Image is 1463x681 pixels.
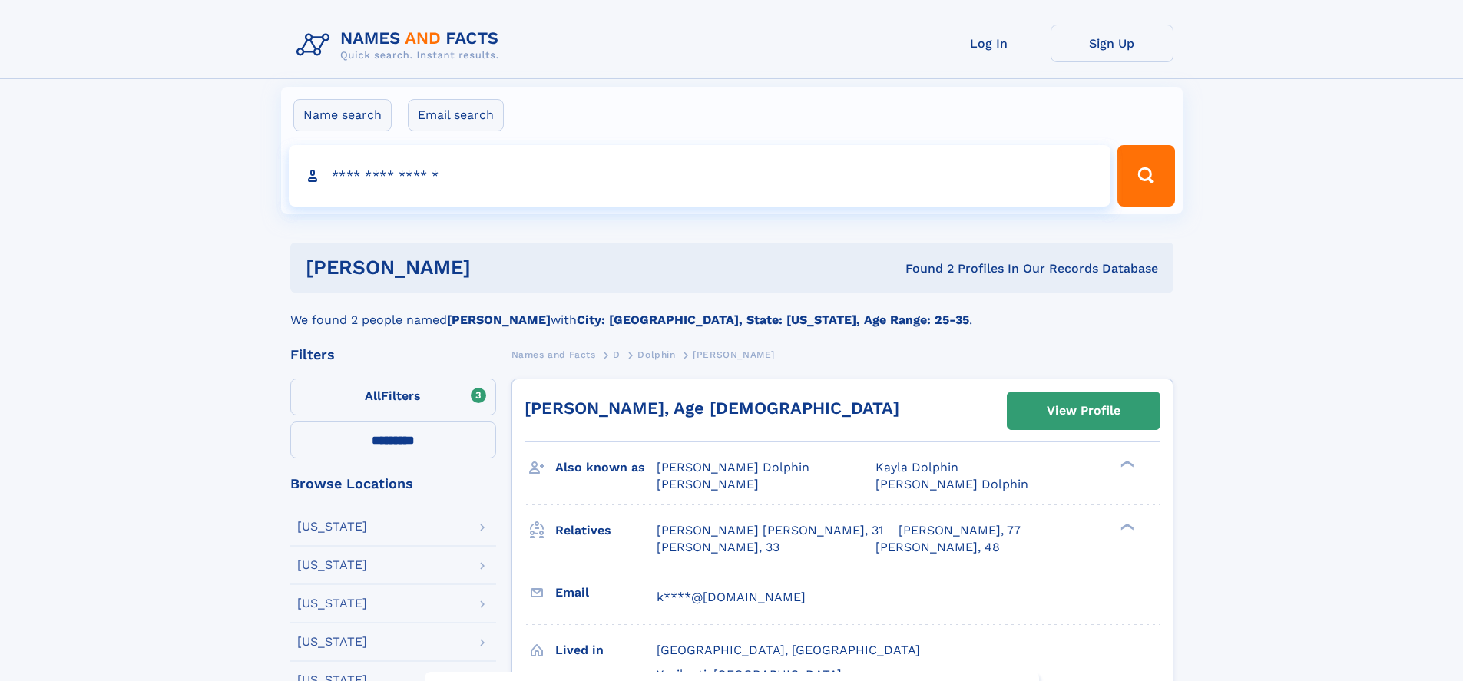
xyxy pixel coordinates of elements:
[447,312,551,327] b: [PERSON_NAME]
[1117,521,1135,531] div: ❯
[637,349,675,360] span: Dolphin
[290,25,511,66] img: Logo Names and Facts
[293,99,392,131] label: Name search
[297,597,367,610] div: [US_STATE]
[555,517,657,544] h3: Relatives
[290,477,496,491] div: Browse Locations
[899,522,1021,539] a: [PERSON_NAME], 77
[1051,25,1173,62] a: Sign Up
[555,580,657,606] h3: Email
[657,643,920,657] span: [GEOGRAPHIC_DATA], [GEOGRAPHIC_DATA]
[365,388,381,403] span: All
[688,260,1158,277] div: Found 2 Profiles In Our Records Database
[297,636,367,648] div: [US_STATE]
[875,539,1000,556] a: [PERSON_NAME], 48
[1117,459,1135,469] div: ❯
[1008,392,1160,429] a: View Profile
[875,460,958,474] span: Kayla Dolphin
[555,637,657,663] h3: Lived in
[657,460,809,474] span: [PERSON_NAME] Dolphin
[875,477,1028,491] span: [PERSON_NAME] Dolphin
[525,398,899,418] a: [PERSON_NAME], Age [DEMOGRAPHIC_DATA]
[577,312,969,327] b: City: [GEOGRAPHIC_DATA], State: [US_STATE], Age Range: 25-35
[290,379,496,415] label: Filters
[297,521,367,533] div: [US_STATE]
[657,522,883,539] a: [PERSON_NAME] [PERSON_NAME], 31
[613,345,621,364] a: D
[657,477,759,491] span: [PERSON_NAME]
[928,25,1051,62] a: Log In
[657,539,779,556] a: [PERSON_NAME], 33
[637,345,675,364] a: Dolphin
[290,348,496,362] div: Filters
[511,345,596,364] a: Names and Facts
[613,349,621,360] span: D
[408,99,504,131] label: Email search
[290,293,1173,329] div: We found 2 people named with .
[555,455,657,481] h3: Also known as
[289,145,1111,207] input: search input
[297,559,367,571] div: [US_STATE]
[1117,145,1174,207] button: Search Button
[693,349,775,360] span: [PERSON_NAME]
[306,258,688,277] h1: [PERSON_NAME]
[1047,393,1120,428] div: View Profile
